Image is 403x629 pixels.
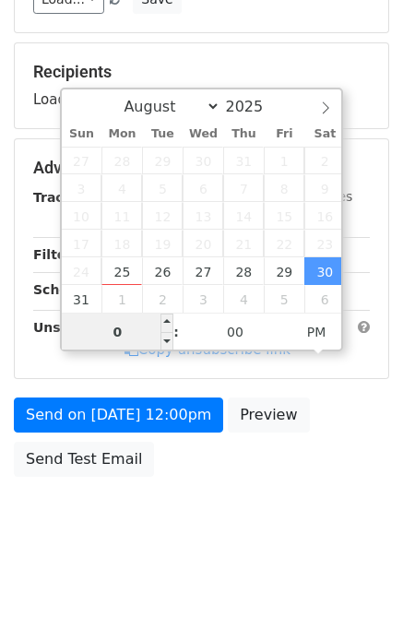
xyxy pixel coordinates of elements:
[304,202,345,230] span: August 16, 2025
[183,174,223,202] span: August 6, 2025
[223,202,264,230] span: August 14, 2025
[62,285,102,313] span: August 31, 2025
[142,285,183,313] span: September 2, 2025
[223,285,264,313] span: September 4, 2025
[311,540,403,629] iframe: Chat Widget
[264,128,304,140] span: Fri
[124,341,290,358] a: Copy unsubscribe link
[223,128,264,140] span: Thu
[14,398,223,433] a: Send on [DATE] 12:00pm
[304,257,345,285] span: August 30, 2025
[33,158,370,178] h5: Advanced
[183,257,223,285] span: August 27, 2025
[101,128,142,140] span: Mon
[223,257,264,285] span: August 28, 2025
[264,230,304,257] span: August 22, 2025
[220,98,287,115] input: Year
[183,285,223,313] span: September 3, 2025
[33,190,95,205] strong: Tracking
[33,282,100,297] strong: Schedule
[101,147,142,174] span: July 28, 2025
[142,128,183,140] span: Tue
[62,202,102,230] span: August 10, 2025
[33,247,80,262] strong: Filters
[62,230,102,257] span: August 17, 2025
[223,174,264,202] span: August 7, 2025
[142,147,183,174] span: July 29, 2025
[264,202,304,230] span: August 15, 2025
[101,174,142,202] span: August 4, 2025
[183,147,223,174] span: July 30, 2025
[101,285,142,313] span: September 1, 2025
[291,314,342,350] span: Click to toggle
[223,147,264,174] span: July 31, 2025
[179,314,291,350] input: Minute
[264,174,304,202] span: August 8, 2025
[304,230,345,257] span: August 23, 2025
[183,230,223,257] span: August 20, 2025
[304,128,345,140] span: Sat
[33,320,124,335] strong: Unsubscribe
[223,230,264,257] span: August 21, 2025
[33,62,370,110] div: Loading...
[14,442,154,477] a: Send Test Email
[183,128,223,140] span: Wed
[142,230,183,257] span: August 19, 2025
[101,202,142,230] span: August 11, 2025
[62,314,174,350] input: Hour
[62,257,102,285] span: August 24, 2025
[101,257,142,285] span: August 25, 2025
[264,285,304,313] span: September 5, 2025
[101,230,142,257] span: August 18, 2025
[62,174,102,202] span: August 3, 2025
[173,314,179,350] span: :
[183,202,223,230] span: August 13, 2025
[264,257,304,285] span: August 29, 2025
[304,147,345,174] span: August 2, 2025
[33,62,370,82] h5: Recipients
[228,398,309,433] a: Preview
[62,128,102,140] span: Sun
[142,202,183,230] span: August 12, 2025
[264,147,304,174] span: August 1, 2025
[142,257,183,285] span: August 26, 2025
[304,174,345,202] span: August 9, 2025
[142,174,183,202] span: August 5, 2025
[62,147,102,174] span: July 27, 2025
[304,285,345,313] span: September 6, 2025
